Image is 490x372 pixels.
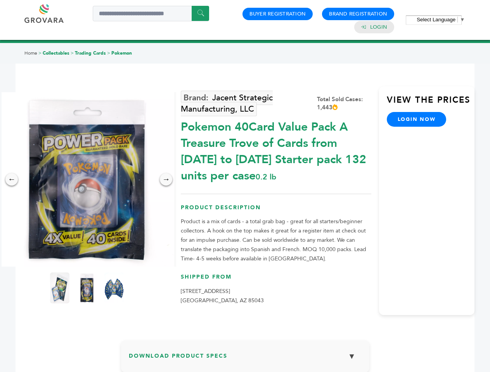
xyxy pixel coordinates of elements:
div: Pokemon 40Card Value Pack A Treasure Trove of Cards from [DATE] to [DATE] Starter pack 132 units ... [181,115,371,184]
h3: View the Prices [387,94,474,112]
img: Pokemon 40-Card Value Pack – A Treasure Trove of Cards from 1996 to 2024 - Starter pack! 132 unit... [50,272,69,303]
span: > [38,50,42,56]
a: Collectables [43,50,69,56]
span: 0.2 lb [256,172,276,182]
h3: Product Description [181,204,371,217]
a: Login [370,24,387,31]
a: Home [24,50,37,56]
img: Pokemon 40-Card Value Pack – A Treasure Trove of Cards from 1996 to 2024 - Starter pack! 132 unit... [77,272,97,303]
h3: Shipped From [181,273,371,287]
span: ​ [457,17,458,22]
input: Search a product or brand... [93,6,209,21]
a: Buyer Registration [249,10,306,17]
div: → [160,173,172,186]
span: > [71,50,74,56]
a: login now [387,112,447,127]
img: Pokemon 40-Card Value Pack – A Treasure Trove of Cards from 1996 to 2024 - Starter pack! 132 unit... [104,272,124,303]
a: Select Language​ [417,17,465,22]
a: Pokemon [111,50,132,56]
p: [STREET_ADDRESS] [GEOGRAPHIC_DATA], AZ 85043 [181,287,371,305]
a: Brand Registration [329,10,387,17]
div: Total Sold Cases: 1,443 [317,95,371,112]
a: Jacent Strategic Manufacturing, LLC [181,91,273,116]
span: ▼ [460,17,465,22]
button: ▼ [342,348,362,365]
span: Select Language [417,17,455,22]
h3: Download Product Specs [129,348,362,370]
a: Trading Cards [75,50,106,56]
div: ← [5,173,18,186]
span: > [107,50,110,56]
p: Product is a mix of cards - a total grab bag - great for all starters/beginner collectors. A hook... [181,217,371,263]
